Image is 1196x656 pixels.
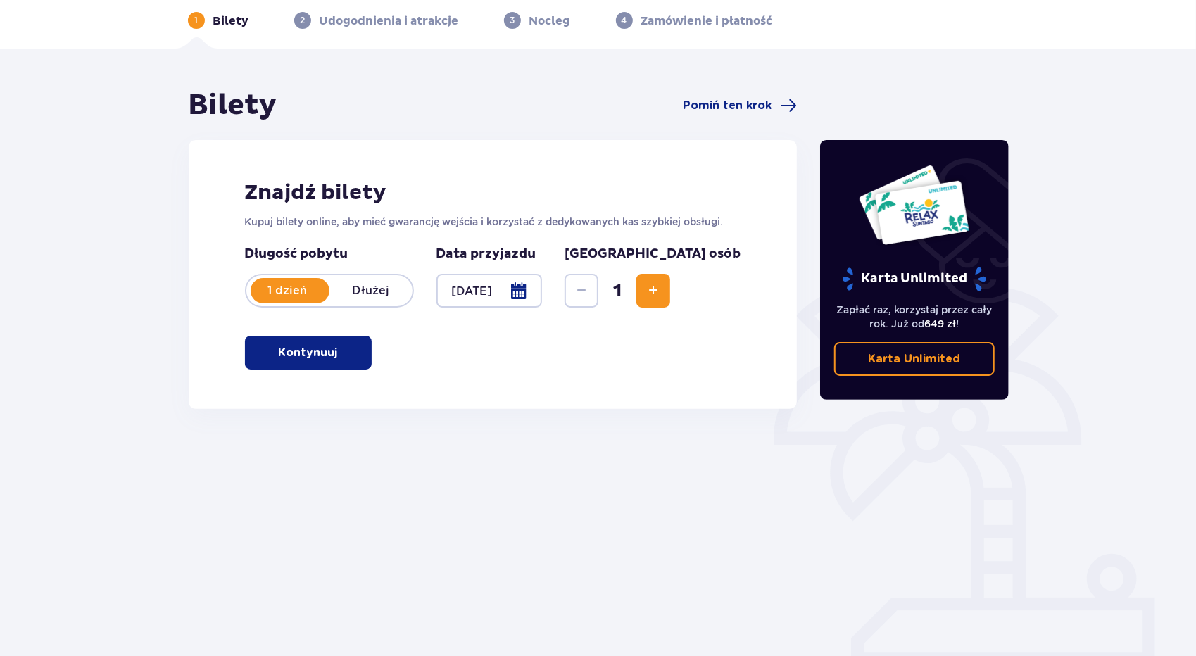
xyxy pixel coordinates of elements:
p: Dłużej [329,283,413,298]
button: Kontynuuj [245,336,372,370]
p: Bilety [213,13,249,29]
div: 2Udogodnienia i atrakcje [294,12,459,29]
button: Zwiększ [636,274,670,308]
h2: Znajdź bilety [245,179,741,206]
p: Zamówienie i płatność [641,13,773,29]
img: Dwie karty całoroczne do Suntago z napisem 'UNLIMITED RELAX', na białym tle z tropikalnymi liśćmi... [858,164,970,246]
p: 1 dzień [246,283,329,298]
a: Karta Unlimited [834,342,995,376]
p: 1 [194,14,198,27]
p: Data przyjazdu [436,246,536,263]
span: 1 [601,280,634,301]
div: 1Bilety [188,12,249,29]
p: 3 [510,14,515,27]
p: Kupuj bilety online, aby mieć gwarancję wejścia i korzystać z dedykowanych kas szybkiej obsługi. [245,215,741,229]
a: Pomiń ten krok [683,97,797,114]
p: Nocleg [529,13,571,29]
p: 4 [622,14,627,27]
p: Karta Unlimited [841,267,988,291]
button: Zmniejsz [565,274,598,308]
p: Udogodnienia i atrakcje [320,13,459,29]
span: Pomiń ten krok [683,98,772,113]
span: 649 zł [924,318,956,329]
p: [GEOGRAPHIC_DATA] osób [565,246,741,263]
div: 4Zamówienie i płatność [616,12,773,29]
p: Kontynuuj [279,345,338,360]
div: 3Nocleg [504,12,571,29]
p: Zapłać raz, korzystaj przez cały rok. Już od ! [834,303,995,331]
h1: Bilety [189,88,277,123]
p: Długość pobytu [245,246,414,263]
p: Karta Unlimited [868,351,960,367]
p: 2 [300,14,305,27]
